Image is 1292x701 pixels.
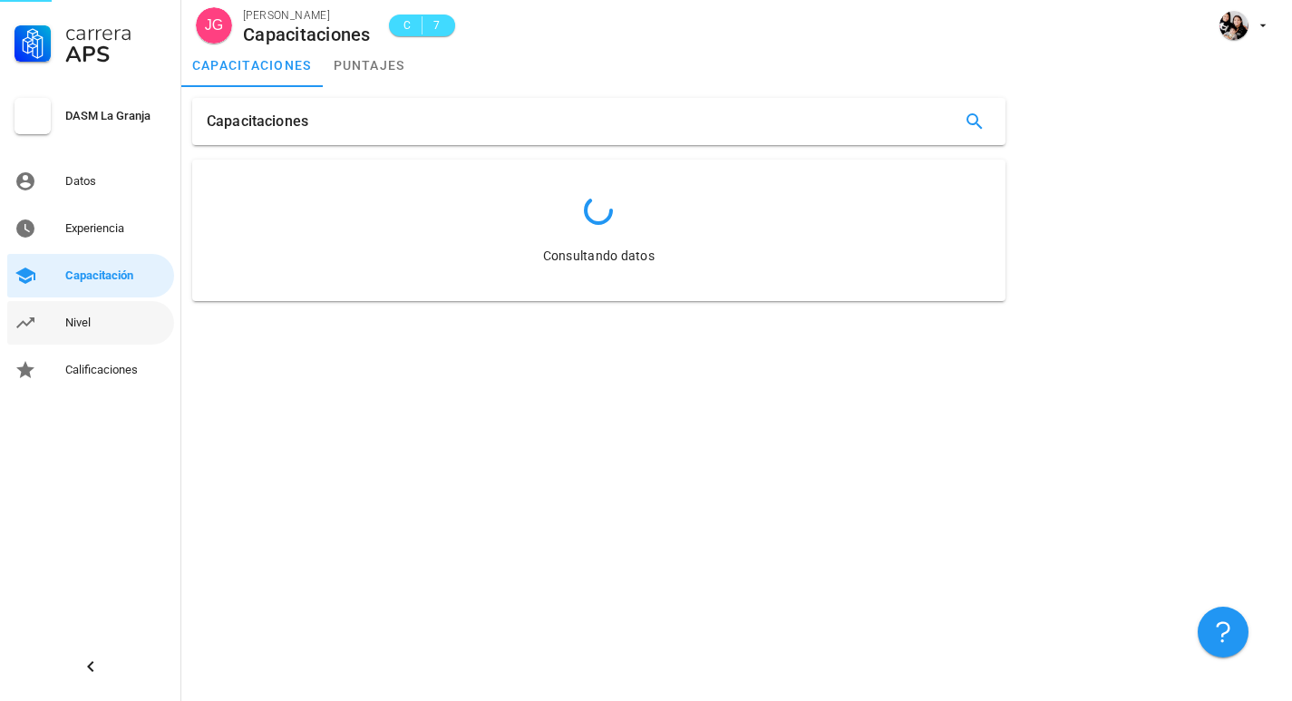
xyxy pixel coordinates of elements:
span: 7 [430,16,444,34]
a: puntajes [323,44,416,87]
div: [PERSON_NAME] [243,6,371,24]
span: C [400,16,414,34]
div: Capacitaciones [207,98,308,145]
div: Capacitaciones [243,24,371,44]
div: Carrera [65,22,167,44]
div: Calificaciones [65,363,167,377]
div: DASM La Granja [65,109,167,123]
div: avatar [1219,11,1248,40]
div: avatar [196,7,232,44]
div: APS [65,44,167,65]
span: JG [205,7,223,44]
div: Consultando datos [218,225,980,265]
a: Nivel [7,301,174,345]
a: Calificaciones [7,348,174,392]
a: Experiencia [7,207,174,250]
div: Nivel [65,316,167,330]
div: Datos [65,174,167,189]
a: capacitaciones [181,44,323,87]
div: Experiencia [65,221,167,236]
a: Datos [7,160,174,203]
div: Capacitación [65,268,167,283]
a: Capacitación [7,254,174,297]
